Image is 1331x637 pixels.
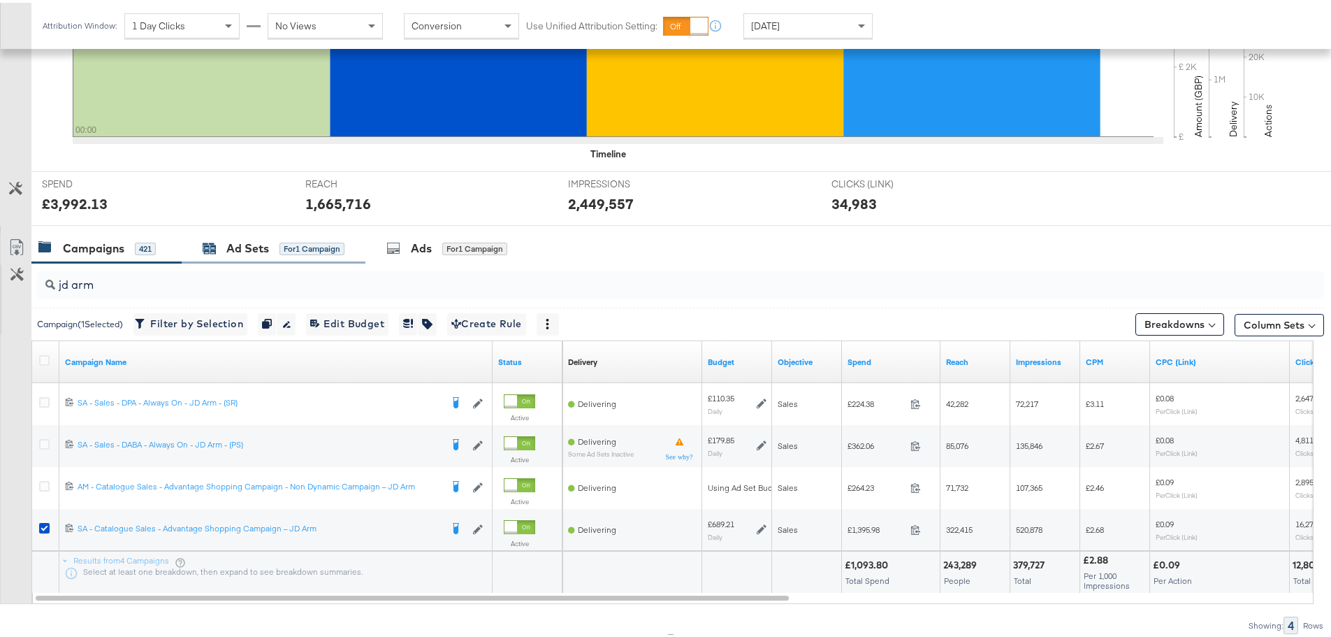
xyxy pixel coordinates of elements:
text: Actions [1262,101,1274,134]
span: 71,732 [946,480,968,490]
span: Per Action [1154,573,1192,583]
a: SA - Catalogue Sales - Advantage Shopping Campaign – JD Arm [78,520,441,534]
sub: Per Click (Link) [1156,446,1198,455]
span: 2,895 [1295,474,1314,485]
span: £0.08 [1156,432,1174,443]
span: Edit Budget [310,313,384,330]
div: £2.88 [1083,551,1112,564]
div: 2,449,557 [568,191,634,211]
div: SA - Sales - DABA - Always On - JD Arm - (PS) [78,436,441,448]
span: Total Spend [845,573,889,583]
text: Delivery [1227,99,1239,134]
div: 379,727 [1013,556,1049,569]
span: IMPRESSIONS [568,175,673,188]
a: Reflects the ability of your Ad Campaign to achieve delivery based on ad states, schedule and bud... [568,354,597,365]
a: SA - Sales - DABA - Always On - JD Arm - (PS) [78,436,441,450]
label: Active [504,536,535,545]
span: £2.67 [1086,438,1104,448]
div: 243,289 [943,556,981,569]
sub: Daily [708,530,722,538]
span: Conversion [412,17,462,29]
span: Delivering [578,522,616,532]
span: Create Rule [451,313,522,330]
button: Filter by Selection [133,310,247,333]
span: £0.09 [1156,474,1174,485]
label: Active [504,410,535,420]
div: Attribution Window: [42,18,117,28]
a: The average cost for each link click you've received from your ad. [1156,354,1284,365]
span: 4,811 [1295,432,1314,443]
span: £224.38 [848,396,905,406]
span: Delivering [578,396,616,406]
div: £110.35 [708,390,734,401]
span: £2.46 [1086,480,1104,490]
div: for 1 Campaign [442,240,507,252]
div: Using Ad Set Budget [708,480,785,491]
span: 520,878 [1016,522,1042,532]
button: Create Rule [447,310,526,333]
sub: Clicks (Link) [1295,446,1331,455]
div: £0.09 [1153,556,1184,569]
sub: Daily [708,446,722,455]
label: Use Unified Attribution Setting: [526,17,657,30]
span: 16,270 [1295,516,1318,527]
div: Delivery [568,354,597,365]
a: The maximum amount you're willing to spend on your ads, on average each day or over the lifetime ... [708,354,766,365]
span: Total [1014,573,1031,583]
span: Sales [778,480,798,490]
span: 322,415 [946,522,973,532]
a: The number of times your ad was served. On mobile apps an ad is counted as served the first time ... [1016,354,1075,365]
span: £1,395.98 [848,522,905,532]
div: Rows [1302,618,1324,628]
a: Shows the current state of your Ad Campaign. [498,354,557,365]
div: Timeline [590,145,626,158]
div: for 1 Campaign [279,240,344,252]
span: £2.68 [1086,522,1104,532]
div: Ad Sets [226,238,269,254]
button: Breakdowns [1135,310,1224,333]
div: Campaigns [63,238,124,254]
input: Search Campaigns by Name, ID or Objective [55,263,1206,290]
span: Delivering [578,480,616,490]
span: [DATE] [751,17,780,29]
span: 85,076 [946,438,968,448]
button: Column Sets [1235,311,1324,334]
div: Showing: [1248,618,1283,628]
div: 1,665,716 [305,191,371,211]
sub: Clicks (Link) [1295,488,1331,496]
div: Ads [411,238,432,254]
div: 4 [1283,614,1298,631]
span: 107,365 [1016,480,1042,490]
span: £362.06 [848,438,905,448]
sub: Per Click (Link) [1156,530,1198,538]
div: SA - Catalogue Sales - Advantage Shopping Campaign – JD Arm [78,520,441,531]
span: Filter by Selection [138,313,243,330]
sub: Per Click (Link) [1156,404,1198,413]
div: Campaign ( 1 Selected) [37,315,123,328]
div: 12,803 [1293,556,1324,569]
a: The average cost you've paid to have 1,000 impressions of your ad. [1086,354,1144,365]
sub: Clicks (Link) [1295,530,1331,538]
a: Your campaign name. [65,354,487,365]
span: Sales [778,396,798,406]
label: Active [504,452,535,461]
span: £264.23 [848,480,905,490]
div: 421 [135,240,156,252]
span: £3.11 [1086,396,1104,406]
label: Active [504,494,535,503]
span: Delivering [578,434,616,444]
div: £3,992.13 [42,191,108,211]
span: £0.08 [1156,390,1174,401]
a: The number of people your ad was served to. [946,354,1005,365]
span: People [944,573,970,583]
div: £1,093.80 [845,556,892,569]
span: 42,282 [946,396,968,406]
span: 2,647 [1295,390,1314,401]
a: The total amount spent to date. [848,354,935,365]
div: £689.21 [708,516,734,527]
sub: Some Ad Sets Inactive [568,448,634,455]
div: SA - Sales - DPA - Always On - JD Arm - (SR) [78,394,441,406]
span: REACH [305,175,410,188]
span: £0.09 [1156,516,1174,527]
span: Sales [778,522,798,532]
